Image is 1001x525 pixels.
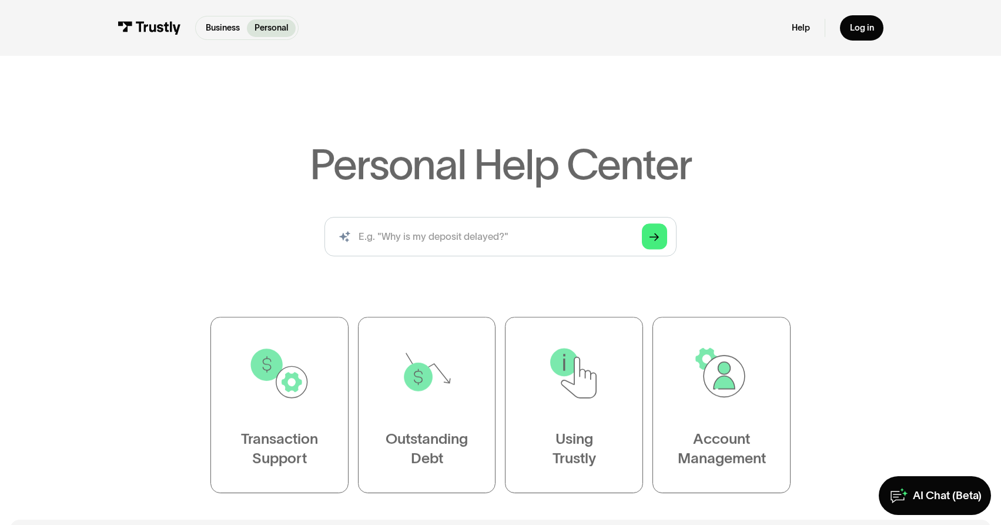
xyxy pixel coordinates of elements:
input: search [324,217,677,256]
a: Help [792,22,810,34]
a: TransactionSupport [210,317,349,493]
h1: Personal Help Center [310,143,692,185]
a: Business [198,19,247,37]
a: AI Chat (Beta) [879,476,991,515]
a: UsingTrustly [505,317,643,493]
a: OutstandingDebt [358,317,496,493]
p: Personal [255,22,289,35]
a: Log in [840,15,883,41]
div: Using Trustly [553,429,596,468]
div: AI Chat (Beta) [913,489,982,503]
a: Personal [247,19,296,37]
div: Outstanding Debt [386,429,468,468]
div: Log in [850,22,874,34]
p: Business [206,22,240,35]
div: Account Management [678,429,766,468]
img: Trustly Logo [118,21,181,35]
a: AccountManagement [652,317,791,493]
form: Search [324,217,677,256]
div: Transaction Support [241,429,318,468]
